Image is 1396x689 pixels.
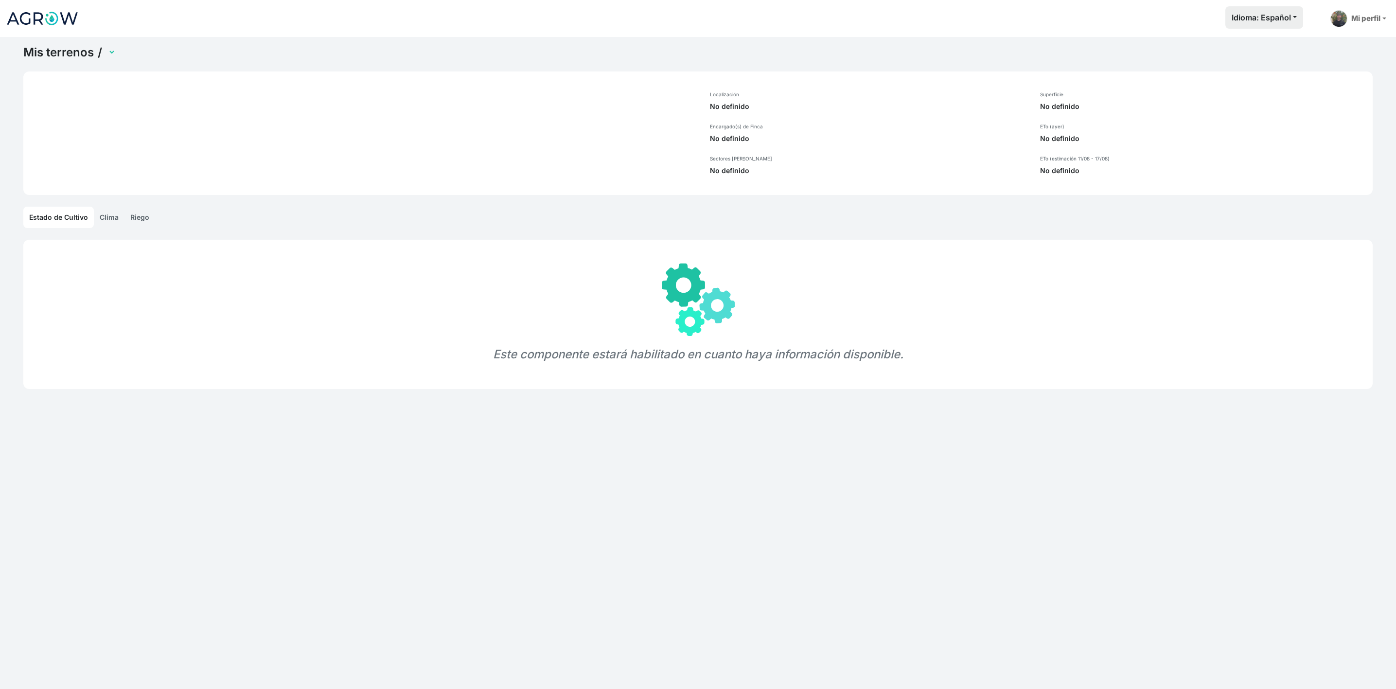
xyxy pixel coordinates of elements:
em: Este componente estará habilitado en cuanto haya información disponible. [493,347,903,361]
img: gears.svg [662,263,735,336]
a: Clima [94,207,124,228]
img: Agrow Analytics [6,6,79,31]
p: Localización [710,91,1029,98]
p: No definido [1040,166,1365,176]
p: Superficie [1040,91,1365,98]
p: Sectores [PERSON_NAME] [710,155,1029,162]
a: Estado de Cultivo [23,207,94,228]
p: No definido [710,102,1029,111]
p: No definido [1040,134,1365,143]
a: Riego [124,207,155,228]
p: No definido [710,166,1029,176]
a: Mis terrenos [23,45,94,60]
p: No definido [710,134,1029,143]
button: Idioma: Español [1225,6,1303,29]
a: Mi perfil [1326,6,1390,31]
img: User [1330,10,1347,27]
p: ETo (ayer) [1040,123,1365,130]
span: / [98,45,102,60]
p: Encargado(s) de Finca [710,123,1029,130]
p: No definido [1040,102,1365,111]
select: Land Selector [106,45,116,60]
p: ETo (estimación 11/08 - 17/08) [1040,155,1365,162]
